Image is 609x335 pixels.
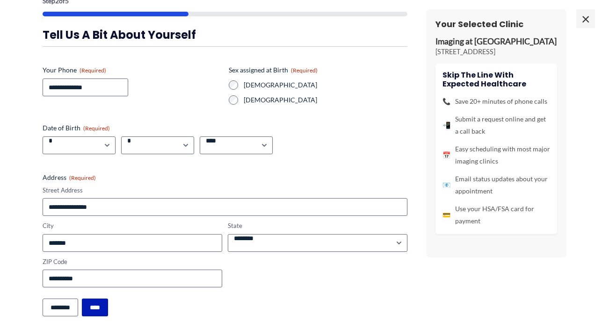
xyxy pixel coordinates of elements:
[43,65,221,75] label: Your Phone
[435,47,557,57] p: [STREET_ADDRESS]
[244,80,407,90] label: [DEMOGRAPHIC_DATA]
[43,173,96,182] legend: Address
[442,71,550,88] h4: Skip the line with Expected Healthcare
[576,9,595,28] span: ×
[228,221,407,230] label: State
[442,179,450,191] span: 📧
[442,95,550,107] li: Save 20+ minutes of phone calls
[43,28,407,42] h3: Tell us a bit about yourself
[83,125,110,132] span: (Required)
[442,95,450,107] span: 📞
[442,209,450,221] span: 💳
[69,174,96,181] span: (Required)
[291,67,318,74] span: (Required)
[442,113,550,137] li: Submit a request online and get a call back
[442,143,550,167] li: Easy scheduling with most major imaging clinics
[435,36,557,47] p: Imaging at [GEOGRAPHIC_DATA]
[442,173,550,197] li: Email status updates about your appointment
[43,257,222,266] label: ZIP Code
[442,149,450,161] span: 📅
[229,65,318,75] legend: Sex assigned at Birth
[43,186,407,195] label: Street Address
[80,67,106,74] span: (Required)
[435,19,557,29] h3: Your Selected Clinic
[442,203,550,227] li: Use your HSA/FSA card for payment
[244,95,407,105] label: [DEMOGRAPHIC_DATA]
[43,123,110,133] legend: Date of Birth
[43,221,222,230] label: City
[442,119,450,131] span: 📲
